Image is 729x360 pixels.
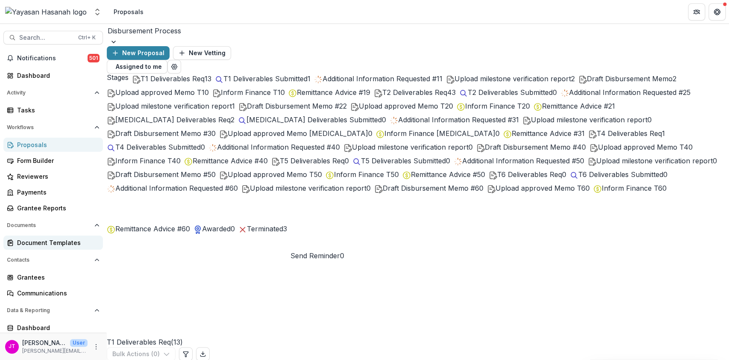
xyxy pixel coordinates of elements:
[662,129,665,138] span: 1
[9,344,15,349] div: Josselyn Tan
[7,90,91,96] span: Activity
[479,184,483,192] span: 0
[713,156,717,165] span: 0
[411,170,481,179] span: Remittance Advice #5
[468,88,553,97] span: T2 Deliverables Submitted
[186,224,190,233] span: 0
[5,7,87,17] img: Yayasan Hasanah logo
[290,197,344,261] button: Send Reminder0
[612,102,615,110] span: 1
[495,129,500,138] span: 0
[571,74,575,83] span: 2
[569,88,687,97] span: Additional Information Requested #2
[288,87,370,97] button: Remittance Advice #19
[673,74,676,83] span: 2
[560,87,691,97] button: Additional Information Requested #25
[526,102,530,110] span: 0
[334,170,395,179] span: Inform Finance T5
[688,3,705,21] button: Partners
[173,46,231,60] button: New Vetting
[3,304,103,317] button: Open Data & Reporting
[374,183,483,193] button: Draft Disbursement Memo #60
[3,286,103,300] a: Communications
[205,88,209,97] span: 0
[219,169,322,180] button: Upload approved Memo T50
[589,142,693,152] button: Upload approved Memo T40
[3,321,103,335] a: Dashboard
[343,102,347,110] span: 2
[336,143,340,151] span: 0
[115,115,231,124] span: [MEDICAL_DATA] Deliverables Req
[687,88,691,97] span: 5
[167,60,181,74] button: Open table manager
[76,33,97,42] div: Ctrl + K
[211,170,216,179] span: 0
[487,183,590,193] button: Upload approved Memo T60
[3,121,103,134] button: Open Workflows
[709,3,726,21] button: Get Help
[449,102,453,110] span: 0
[281,88,285,97] span: 0
[447,88,456,97] span: 43
[7,257,91,263] span: Contacts
[114,7,143,16] div: Proposals
[107,60,167,74] button: Assigned to me
[570,169,668,180] button: T6 Deliverables Submitted0
[384,129,495,138] span: Inform Finance [MEDICAL_DATA]
[3,68,103,83] a: Dashboard
[184,156,268,166] button: Remittance Advice #40
[246,115,382,124] span: [MEDICAL_DATA] Deliverables Submitted
[232,102,235,110] span: 1
[578,74,676,84] button: Draft Disbursement Memo2
[176,156,181,165] span: 0
[497,170,562,179] span: T6 Deliverables Req
[115,102,232,110] span: Upload milestone verification report
[290,251,340,260] span: Send Reminder
[368,129,372,138] span: 0
[376,128,500,139] button: Inform Finance [MEDICAL_DATA]0
[3,201,103,215] a: Grantee Reports
[3,31,103,44] button: Search...
[602,184,662,192] span: Inform Finance T6
[359,102,449,110] span: Upload approved Memo T2
[465,102,526,110] span: Inform Finance T2
[217,143,336,151] span: Additional Information Requested #4
[17,188,96,197] div: Payments
[141,74,205,83] span: T1 Deliverables Req
[17,55,88,62] span: Notifications
[228,129,368,138] span: Upload approved Memo [MEDICAL_DATA]
[395,170,399,179] span: 0
[647,115,652,124] span: 0
[107,101,235,111] button: Upload milestone verification report1
[205,74,211,83] span: 13
[107,46,170,60] button: New Proposal
[221,88,281,97] span: Inform Finance T1
[247,102,343,110] span: Draft Disbursement Memo #2
[3,218,103,232] button: Open Documents
[662,184,667,192] span: 0
[512,129,582,138] span: Remittance Advice #3
[234,184,238,192] span: 0
[107,87,209,97] button: Upload approved Memo T10
[115,224,186,233] span: Remittance Advice #6
[17,323,96,332] div: Dashboard
[314,74,442,84] button: Additional Information Requested #11
[582,129,585,138] span: 1
[343,142,473,152] button: Upload milestone verification report0
[578,170,663,179] span: T6 Deliverables Submitted
[17,156,96,165] div: Form Builder
[582,143,586,151] span: 0
[107,156,181,166] button: Inform Finance T40
[70,339,88,347] p: User
[454,74,571,83] span: Upload milestone verification report
[485,143,582,151] span: Draft Disbursement Memo #4
[17,172,96,181] div: Reviewers
[489,169,566,180] button: T6 Deliverables Req0
[352,143,468,151] span: Upload milestone verification report
[7,307,91,313] span: Data & Reporting
[3,169,103,183] a: Reviewers
[468,143,473,151] span: 0
[3,153,103,168] a: Form Builder
[476,142,586,152] button: Draft Disbursement Memo #40
[586,184,590,192] span: 0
